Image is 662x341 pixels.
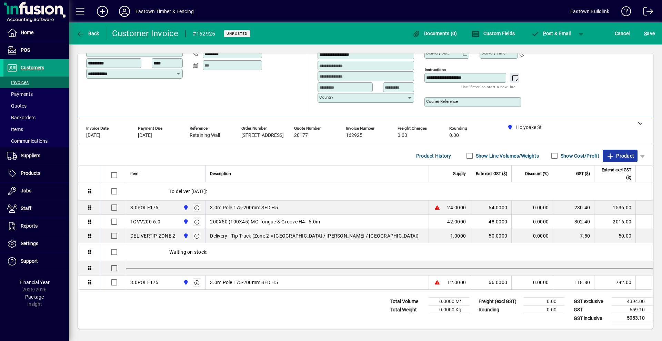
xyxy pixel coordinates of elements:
span: 12.0000 [447,279,466,286]
app-page-header-button: Back [69,27,107,40]
td: 118.80 [553,275,594,289]
button: Custom Fields [470,27,516,40]
div: 50.0000 [474,232,507,239]
td: Total Volume [387,298,428,306]
span: Staff [21,205,31,211]
span: Jobs [21,188,31,193]
span: P [543,31,546,36]
td: 0.0000 [511,229,553,243]
span: [DATE] [138,133,152,138]
td: 0.0000 M³ [428,298,470,306]
span: Customers [21,65,44,70]
button: Add [91,5,113,18]
td: 302.40 [553,215,594,229]
a: Settings [3,235,69,252]
div: 66.0000 [474,279,507,286]
div: Eastown Timber & Fencing [136,6,194,17]
button: Save [642,27,656,40]
span: Unposted [227,31,248,36]
span: 0.00 [449,133,459,138]
div: Eastown Buildlink [570,6,609,17]
button: Back [74,27,101,40]
span: 3.0m Pole 175-200mm SED H5 [210,204,278,211]
span: Retaining Wall [190,133,220,138]
td: Rounding [475,306,523,314]
td: Total Weight [387,306,428,314]
span: Description [210,170,231,178]
span: Suppliers [21,153,40,158]
button: Product History [413,150,454,162]
div: TGVV200-6.0 [130,218,160,225]
label: Show Cost/Profit [559,152,599,159]
div: Customer Invoice [112,28,179,39]
td: 0.0000 Kg [428,306,470,314]
span: 42.0000 [447,218,466,225]
span: Back [76,31,99,36]
span: ave [644,28,655,39]
div: #162925 [193,28,215,39]
span: Backorders [7,115,36,120]
a: Jobs [3,182,69,200]
td: 0.0000 [511,275,553,289]
span: Quotes [7,103,27,109]
span: 200X50 (190X45) MG Tongue & Groove H4 - 6.0m [210,218,320,225]
span: S [644,31,647,36]
td: 7.50 [553,229,594,243]
span: Documents (0) [412,31,457,36]
td: 792.00 [594,275,635,289]
div: 3.0POLE175 [130,279,159,286]
td: 2016.00 [594,215,635,229]
span: Discount (%) [525,170,549,178]
span: Holyoake St [181,279,189,286]
span: Cancel [615,28,630,39]
div: 3.0POLE175 [130,204,159,211]
a: Invoices [3,77,69,88]
span: GST ($) [576,170,590,178]
span: Support [21,258,38,264]
mat-label: Courier Reference [426,99,458,104]
span: POS [21,47,30,53]
span: 20177 [294,133,308,138]
div: DELIVERTIP-ZONE 2 [130,232,175,239]
a: Logout [638,1,653,24]
div: Waiting on stock: [126,243,653,261]
mat-hint: Use 'Enter' to start a new line [461,83,515,91]
span: Payments [7,91,33,97]
span: [DATE] [86,133,100,138]
td: 0.0000 [511,215,553,229]
span: Reports [21,223,38,229]
span: Product [606,150,634,161]
span: Item [130,170,139,178]
button: Post & Email [528,27,574,40]
a: Products [3,165,69,182]
span: Items [7,127,23,132]
a: Backorders [3,112,69,123]
span: Communications [7,138,48,144]
span: 1.0000 [450,232,466,239]
td: 230.40 [553,201,594,215]
span: ost & Email [531,31,571,36]
a: Communications [3,135,69,147]
span: Product History [416,150,451,161]
a: Reports [3,218,69,235]
span: Extend excl GST ($) [599,166,631,181]
button: Profile [113,5,136,18]
td: 5053.10 [612,314,653,323]
a: Items [3,123,69,135]
a: Quotes [3,100,69,112]
span: Package [25,294,44,300]
span: Invoices [7,80,29,85]
span: Supply [453,170,466,178]
td: 0.00 [523,306,565,314]
button: Product [603,150,638,162]
mat-label: Country [319,95,333,100]
span: Holyoake St [181,232,189,240]
a: POS [3,42,69,59]
span: [STREET_ADDRESS] [241,133,284,138]
a: Home [3,24,69,41]
span: Settings [21,241,38,246]
td: GST inclusive [570,314,612,323]
span: Holyoake St [181,218,189,225]
span: Home [21,30,33,35]
mat-label: Instructions [425,67,446,72]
